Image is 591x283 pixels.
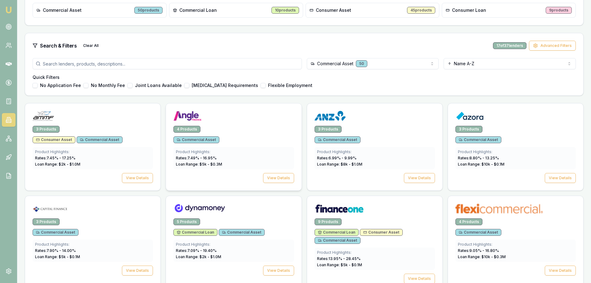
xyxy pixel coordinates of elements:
span: Rates: 6.99 % - 9.99 % [317,156,356,160]
button: View Details [545,173,576,183]
div: 50 products [134,7,163,14]
span: Commercial Asset [459,137,498,142]
span: Commercial Loan [318,230,355,235]
button: View Details [122,266,153,276]
label: Flexible Employment [268,83,312,88]
span: Rates: 9.05 % - 16.80 % [458,248,499,253]
span: Commercial Asset [222,230,261,235]
div: 3 Products [33,218,60,225]
a: Angle Finance logo4 ProductsCommercial AssetProduct Highlights:Rates:7.49% - 16.95%Loan Range: $5... [166,103,302,191]
span: Commercial Asset [36,230,75,235]
span: Rates: 7.09 % - 19.40 % [176,248,217,253]
span: Commercial Asset [459,230,498,235]
span: Loan Range: $ 5 k - $ 0.3 M [176,162,222,167]
div: Product Highlights: [35,149,150,154]
div: Product Highlights: [176,242,291,247]
div: Product Highlights: [317,250,432,255]
button: Clear All [79,41,102,51]
div: Product Highlights: [35,242,150,247]
span: Loan Range: $ 5 k - $ 0.1 M [317,262,362,267]
div: Product Highlights: [317,149,432,154]
label: No Monthly Fee [91,83,125,88]
span: Rates: 7.49 % - 16.95 % [176,156,217,160]
span: Loan Range: $ 10 k - $ 0.1 M [458,162,504,167]
span: Rates: 8.80 % - 13.25 % [458,156,499,160]
div: 17 of 37 lenders [493,42,526,49]
a: Azora logo3 ProductsCommercial AssetProduct Highlights:Rates:8.80% - 13.25%Loan Range: $10k - $0.... [448,103,584,191]
label: Joint Loans Available [135,83,182,88]
span: Consumer Loan [452,7,486,13]
div: 45 products [407,7,435,14]
span: Rates: 13.95 % - 28.45 % [317,256,360,261]
div: 9 products [546,7,572,14]
label: No Application Fee [40,83,81,88]
span: Loan Range: $ 10 k - $ 0.3 M [458,254,506,259]
span: Commercial Loan [177,230,214,235]
span: Loan Range: $ 8 k - $ 1.0 M [317,162,362,167]
span: Loan Range: $ 2 k - $ 1.0 M [176,254,221,259]
a: ANZ logo3 ProductsCommercial AssetProduct Highlights:Rates:6.99% - 9.99%Loan Range: $8k - $1.0MVi... [307,103,443,191]
h4: Quick Filters [33,74,576,80]
div: 5 Products [173,218,200,225]
span: Commercial Asset [80,137,119,142]
div: 4 Products [455,218,482,225]
div: 3 Products [315,126,342,133]
span: Loan Range: $ 5 k - $ 0.1 M [35,254,80,259]
div: 4 Products [173,126,200,133]
span: Consumer Asset [316,7,351,13]
img: flexicommercial logo [455,203,543,213]
img: emu-icon-u.png [5,6,12,14]
label: [MEDICAL_DATA] Requirements [192,83,258,88]
button: View Details [263,266,294,276]
button: View Details [545,266,576,276]
img: Dynamoney logo [173,203,226,213]
span: Loan Range: $ 2 k - $ 1.0 M [35,162,80,167]
button: View Details [263,173,294,183]
img: Azora logo [455,111,484,121]
div: Product Highlights: [458,242,573,247]
button: View Details [122,173,153,183]
img: Capital Finance logo [33,203,68,213]
span: Consumer Asset [363,230,399,235]
span: Rates: 7.45 % - 17.25 % [35,156,75,160]
div: Product Highlights: [176,149,291,154]
div: Product Highlights: [458,149,573,154]
h3: Search & Filters [40,42,77,49]
img: AMMF logo [33,111,54,121]
div: 3 Products [33,126,60,133]
img: Angle Finance logo [173,111,202,121]
a: AMMF logo3 ProductsConsumer AssetCommercial AssetProduct Highlights:Rates:7.45% - 17.25%Loan Rang... [25,103,161,191]
span: Commercial Asset [318,238,357,243]
div: 9 Products [315,218,342,225]
span: Consumer Asset [36,137,72,142]
div: 10 products [271,7,299,14]
button: Advanced Filters [529,41,576,51]
div: 3 Products [455,126,482,133]
input: Search lenders, products, descriptions... [33,58,302,69]
img: Finance One logo [315,203,364,213]
span: Rates: 7.90 % - 14.00 % [35,248,76,253]
span: Commercial Loan [179,7,217,13]
span: Commercial Asset [43,7,82,13]
button: View Details [404,173,435,183]
span: Commercial Asset [177,137,216,142]
img: ANZ logo [315,111,346,121]
span: Commercial Asset [318,137,357,142]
